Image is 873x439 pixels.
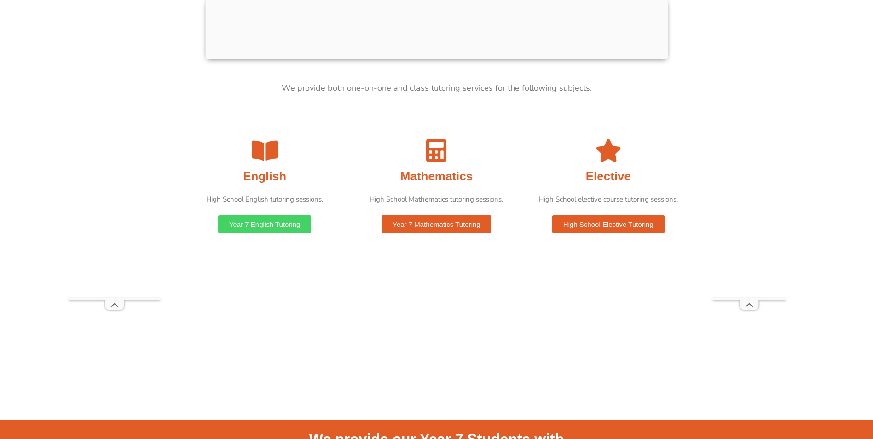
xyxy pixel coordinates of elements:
[527,193,689,206] p: High School elective course tutoring sessions.
[179,22,694,48] h1: Our Year 7 Tutoring Subjects
[552,215,665,233] a: High School Elective Tutoring
[179,81,694,96] p: We provide both one-on-one and class tutoring services for the following subjects:
[393,221,480,228] span: Year 7 Mathematics Tutoring
[382,215,491,233] a: Year 7 Mathematics Tutoring
[355,193,518,206] p: High School Mathematics tutoring sessions.
[720,335,873,439] iframe: Chat Widget
[229,221,301,228] span: Year 7 English Tutoring
[586,169,631,183] span: Elective
[243,169,286,183] span: English
[69,22,161,298] iframe: Advertisement
[563,221,653,228] span: High School Elective Tutoring
[218,215,312,233] a: Year 7 English Tutoring
[400,169,473,183] span: Mathematics
[712,22,786,298] iframe: Advertisement
[184,193,346,206] p: High School English tutoring sessions.
[174,286,699,415] iframe: Advertisement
